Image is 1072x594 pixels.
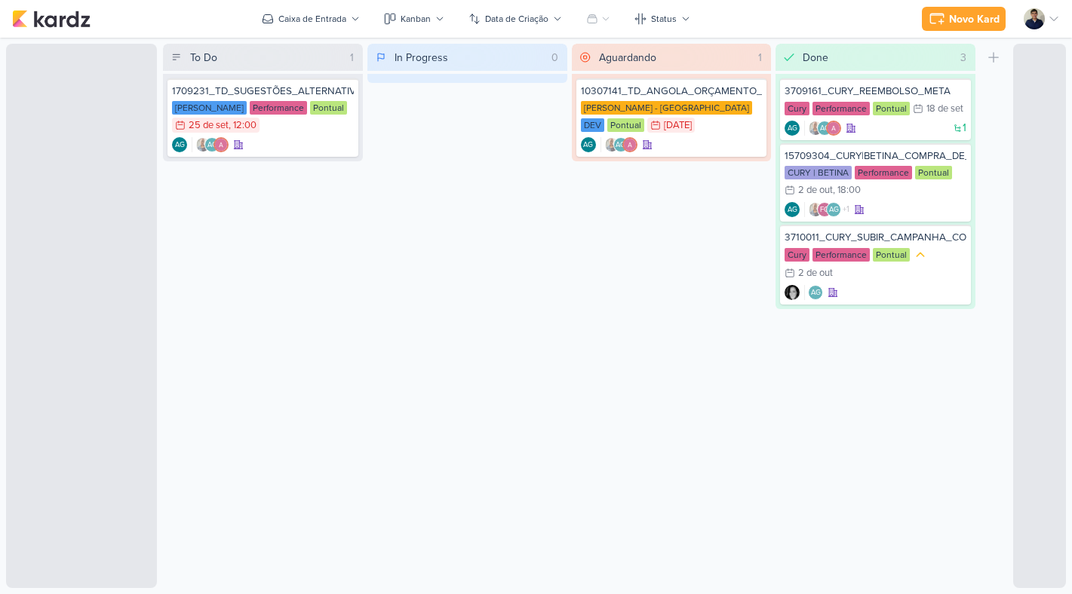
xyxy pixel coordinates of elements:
div: Performance [812,248,870,262]
p: AG [616,142,625,149]
div: Performance [855,166,912,179]
div: Aline Gimenez Graciano [613,137,628,152]
div: Aline Gimenez Graciano [808,285,823,300]
span: 1 [963,123,966,133]
div: Colaboradores: Iara Santos, Aline Gimenez Graciano, Alessandra Gomes [192,137,229,152]
img: Levy Pessoa [1024,8,1045,29]
div: Criador(a): Aline Gimenez Graciano [785,202,800,217]
img: Alessandra Gomes [622,137,637,152]
p: AG [207,142,217,149]
div: Pontual [607,118,644,132]
div: Criador(a): Aline Gimenez Graciano [785,121,800,136]
div: DEV [581,118,604,132]
div: [DATE] [664,121,692,130]
p: AG [788,125,797,133]
div: 3 [954,50,972,66]
div: 18 de set [926,104,963,114]
div: Colaboradores: Iara Santos, Aline Gimenez Graciano, Alessandra Gomes [804,121,841,136]
p: AG [811,289,821,297]
img: Renata Brandão [785,285,800,300]
img: Iara Santos [604,137,619,152]
div: 0 [545,50,564,66]
div: 25 de set [189,121,229,130]
img: Iara Santos [195,137,210,152]
div: , 18:00 [833,185,861,195]
div: Criador(a): Renata Brandão [785,285,800,300]
p: AG [820,125,830,133]
p: AG [583,142,593,149]
div: Performance [812,102,870,115]
div: Colaboradores: Aline Gimenez Graciano [804,285,823,300]
img: kardz.app [12,10,91,28]
span: +1 [841,204,849,216]
div: Novo Kard [949,11,1000,27]
div: Pontual [915,166,952,179]
div: Pontual [873,102,910,115]
div: Aline Gimenez Graciano [785,202,800,217]
div: 3709161_CURY_REEMBOLSO_META [785,84,966,98]
div: 1709231_TD_SUGESTÕES_ALTERNATIVAS_AO_RD [172,84,354,98]
div: 10307141_TD_ANGOLA_ORÇAMENTO_DEV_SITE_ANGOLA [581,84,763,98]
img: Alessandra Gomes [213,137,229,152]
div: Aline Gimenez Graciano [785,121,800,136]
div: , 12:00 [229,121,256,130]
div: Criador(a): Aline Gimenez Graciano [581,137,596,152]
img: Iara Santos [808,121,823,136]
div: [PERSON_NAME] - [GEOGRAPHIC_DATA] [581,101,752,115]
div: 3710011_CURY_SUBIR_CAMPANHA_CORRETORES_RJ [785,231,966,244]
div: Aline Gimenez Graciano [204,137,220,152]
p: AG [788,207,797,214]
img: Alessandra Gomes [826,121,841,136]
p: AG [175,142,185,149]
div: 15709304_CURY|BETINA_COMPRA_DE_PLUGIN_FORMULÁRIO [785,149,966,163]
div: Colaboradores: Iara Santos, Aline Gimenez Graciano, Alessandra Gomes [601,137,637,152]
div: Cury [785,248,809,262]
div: Prioridade Média [913,247,928,262]
div: [PERSON_NAME] [172,101,247,115]
div: Aline Gimenez Graciano [817,121,832,136]
div: Criador(a): Aline Gimenez Graciano [172,137,187,152]
img: Iara Santos [808,202,823,217]
div: Performance [250,101,307,115]
div: 1 [344,50,360,66]
div: Aline Gimenez Graciano [581,137,596,152]
div: Pontual [873,248,910,262]
div: Pontual [310,101,347,115]
div: 2 de out [798,185,833,195]
p: AG [829,207,839,214]
div: 1 [752,50,768,66]
p: FO [820,207,829,214]
div: Aline Gimenez Graciano [172,137,187,152]
div: CURY | BETINA [785,166,852,179]
div: Aline Gimenez Graciano [826,202,841,217]
div: Colaboradores: Iara Santos, Fabio Oliveira, Aline Gimenez Graciano, Alessandra Gomes [804,202,849,217]
div: Cury [785,102,809,115]
div: Fabio Oliveira [817,202,832,217]
div: 2 de out [798,268,833,278]
button: Novo Kard [922,7,1006,31]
